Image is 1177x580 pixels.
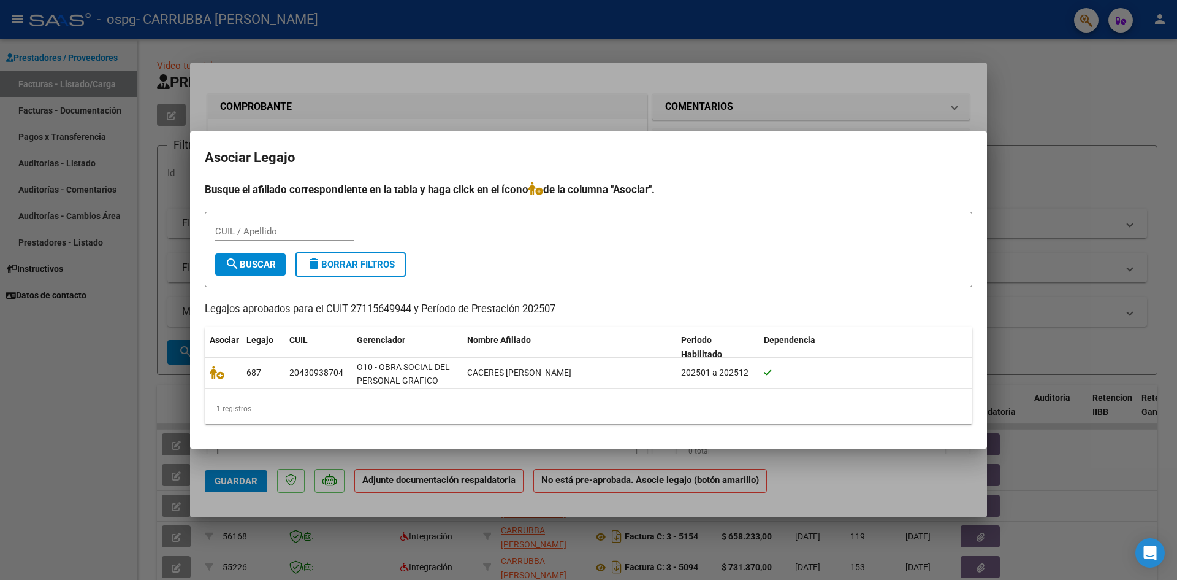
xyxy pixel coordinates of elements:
span: 687 [246,368,261,377]
span: CACERES GONZALO MAXIMILIANO [467,368,571,377]
span: Gerenciador [357,335,405,345]
datatable-header-cell: Nombre Afiliado [462,327,676,368]
datatable-header-cell: CUIL [284,327,352,368]
mat-icon: delete [307,257,321,271]
datatable-header-cell: Dependencia [759,327,973,368]
datatable-header-cell: Periodo Habilitado [676,327,759,368]
button: Borrar Filtros [295,252,406,277]
span: Dependencia [764,335,815,345]
p: Legajos aprobados para el CUIT 27115649944 y Período de Prestación 202507 [205,302,972,317]
span: Legajo [246,335,273,345]
div: 20430938704 [289,366,343,380]
mat-icon: search [225,257,240,271]
datatable-header-cell: Gerenciador [352,327,462,368]
div: 1 registros [205,393,972,424]
span: Periodo Habilitado [681,335,722,359]
div: 202501 a 202512 [681,366,754,380]
span: O10 - OBRA SOCIAL DEL PERSONAL GRAFICO [357,362,450,386]
h4: Busque el afiliado correspondiente en la tabla y haga click en el ícono de la columna "Asociar". [205,182,972,198]
datatable-header-cell: Legajo [242,327,284,368]
span: Asociar [210,335,239,345]
datatable-header-cell: Asociar [205,327,242,368]
h2: Asociar Legajo [205,146,972,169]
span: Borrar Filtros [307,259,395,270]
span: Nombre Afiliado [467,335,531,345]
span: CUIL [289,335,308,345]
span: Buscar [225,259,276,270]
div: Open Intercom Messenger [1135,538,1165,568]
button: Buscar [215,253,286,276]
